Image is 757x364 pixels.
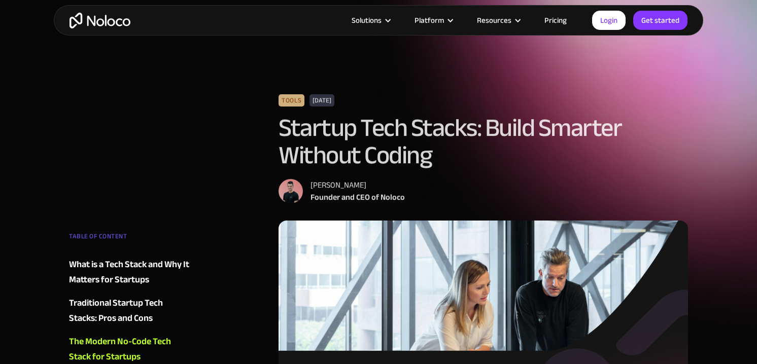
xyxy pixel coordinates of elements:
div: Resources [464,14,532,27]
div: [PERSON_NAME] [311,179,405,191]
a: Get started [633,11,687,30]
a: Traditional Startup Tech Stacks: Pros and Cons [69,296,192,326]
div: Solutions [339,14,402,27]
div: Solutions [352,14,382,27]
div: Resources [477,14,511,27]
div: Founder and CEO of Noloco [311,191,405,203]
div: [DATE] [310,94,335,106]
a: What is a Tech Stack and Why It Matters for Startups [69,257,192,287]
div: Platform [402,14,464,27]
div: Tools [279,94,304,106]
h1: Startup Tech Stacks: Build Smarter Without Coding [279,114,688,169]
a: Login [592,11,626,30]
a: home [70,13,130,28]
div: Platform [415,14,444,27]
a: Pricing [532,14,579,27]
div: TABLE OF CONTENT [69,229,192,249]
